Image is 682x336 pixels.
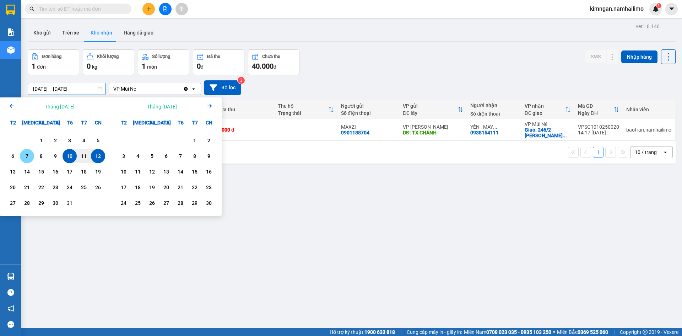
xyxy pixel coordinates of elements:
th: Toggle SortBy [574,100,623,119]
div: Tháng [DATE] [45,103,75,110]
img: warehouse-icon [7,273,15,280]
button: Previous month. [8,102,16,111]
div: DĐ: TX CHÁNH [403,130,463,135]
img: logo-vxr [6,5,15,15]
button: caret-down [665,3,678,15]
div: Choose Thứ Hai, tháng 10 6 2025. It's available. [6,149,20,163]
div: Choose Thứ Ba, tháng 10 7 2025. It's available. [20,149,34,163]
div: T6 [63,116,77,130]
div: 10 / trang [635,149,657,156]
div: 13 [161,167,171,176]
div: 26 [147,199,157,207]
div: 24 [119,199,129,207]
div: 18 [133,183,143,192]
div: 20 [8,183,18,192]
div: Choose Chủ Nhật, tháng 10 26 2025. It's available. [91,180,105,194]
div: Số lượng [152,54,170,59]
div: Choose Thứ Bảy, tháng 11 22 2025. It's available. [188,180,202,194]
div: Choose Thứ Sáu, tháng 11 7 2025. It's available. [173,149,188,163]
div: Choose Thứ Sáu, tháng 11 14 2025. It's available. [173,165,188,179]
div: baotran.namhailimo [626,127,671,133]
div: 27 [8,199,18,207]
span: ... [493,124,497,130]
div: 19 [147,183,157,192]
span: kimngan.namhailimo [584,4,649,13]
div: Choose Thứ Tư, tháng 11 12 2025. It's available. [145,165,159,179]
div: 26 [93,183,103,192]
span: plus [146,6,151,11]
div: 16 [50,167,60,176]
span: caret-down [669,6,675,12]
span: file-add [163,6,168,11]
button: Next month. [205,102,214,111]
div: T6 [173,116,188,130]
div: 23 [204,183,214,192]
div: T4 [34,116,48,130]
button: aim [175,3,188,15]
div: 11 [133,167,143,176]
div: Chưa thu [215,107,271,112]
svg: open [191,86,196,92]
div: Choose Thứ Bảy, tháng 10 4 2025. It's available. [77,133,91,148]
div: Choose Thứ Tư, tháng 10 15 2025. It's available. [34,165,48,179]
div: 14 [175,167,185,176]
div: Choose Thứ Hai, tháng 10 27 2025. It's available. [6,196,20,210]
div: Choose Chủ Nhật, tháng 11 9 2025. It's available. [202,149,216,163]
button: Kho gửi [28,24,56,41]
div: 8 [190,152,200,160]
div: Choose Thứ Bảy, tháng 11 8 2025. It's available. [188,149,202,163]
span: Miền Nam [464,328,551,336]
div: 12 [147,167,157,176]
div: T4 [145,116,159,130]
button: file-add [159,3,172,15]
div: Choose Chủ Nhật, tháng 11 23 2025. It's available. [202,180,216,194]
span: search [29,6,34,11]
div: 13 [8,167,18,176]
div: Choose Thứ Sáu, tháng 11 21 2025. It's available. [173,180,188,194]
svg: open [662,149,668,155]
th: Toggle SortBy [399,100,467,119]
button: SMS [585,50,606,63]
span: ... [563,133,567,138]
div: CN [91,116,105,130]
div: Choose Thứ Năm, tháng 10 30 2025. It's available. [48,196,63,210]
th: Toggle SortBy [521,100,574,119]
div: Choose Thứ Năm, tháng 10 9 2025. It's available. [48,149,63,163]
div: 12 [93,152,103,160]
div: Choose Thứ Hai, tháng 11 24 2025. It's available. [117,196,131,210]
div: 24 [65,183,75,192]
div: Choose Thứ Năm, tháng 10 2 2025. It's available. [48,133,63,148]
div: 21 [22,183,32,192]
div: 4 [133,152,143,160]
div: 6 [8,152,18,160]
span: 40.000 [252,62,274,70]
div: Choose Thứ Bảy, tháng 11 15 2025. It's available. [188,165,202,179]
div: Thu hộ [278,103,328,109]
div: Số điện thoại [341,110,396,116]
div: Choose Thứ Sáu, tháng 10 17 2025. It's available. [63,165,77,179]
sup: 3 [238,77,245,84]
div: Choose Thứ Ba, tháng 11 11 2025. It's available. [131,165,145,179]
strong: 0708 023 035 - 0935 103 250 [486,329,551,335]
div: Choose Thứ Ba, tháng 10 21 2025. It's available. [20,180,34,194]
span: copyright [643,330,648,335]
div: Choose Thứ Bảy, tháng 11 1 2025. It's available. [188,133,202,148]
div: Trạng thái [278,110,328,116]
div: Choose Thứ Hai, tháng 11 10 2025. It's available. [117,165,131,179]
span: aim [179,6,184,11]
span: | [613,328,615,336]
span: ⚪️ [553,331,555,334]
button: Số lượng1món [138,49,189,75]
div: 9 [204,152,214,160]
div: 29 [36,199,46,207]
div: Choose Thứ Năm, tháng 10 23 2025. It's available. [48,180,63,194]
button: plus [142,3,155,15]
div: 23 [50,183,60,192]
img: icon-new-feature [653,6,659,12]
div: Số điện thoại [470,111,518,117]
div: T5 [48,116,63,130]
div: 22 [36,183,46,192]
div: ĐC lấy [403,110,458,116]
div: 0938154111 [470,130,499,135]
div: Choose Thứ Tư, tháng 10 1 2025. It's available. [34,133,48,148]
